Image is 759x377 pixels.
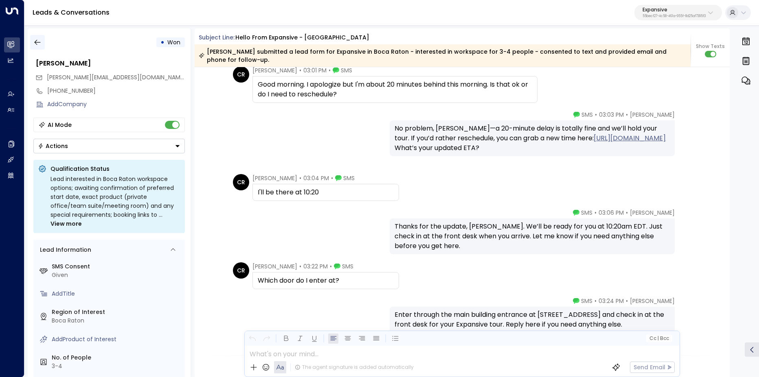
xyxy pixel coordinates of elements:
[594,297,597,305] span: •
[258,187,394,197] div: I'll be there at 10:20
[630,297,675,305] span: [PERSON_NAME]
[52,271,182,279] div: Given
[299,174,301,182] span: •
[329,66,331,74] span: •
[233,262,249,279] div: CR
[252,66,297,74] span: [PERSON_NAME]
[678,209,694,225] img: 11_headshot.jpg
[295,364,414,371] div: The agent signature is added automatically
[33,8,110,17] a: Leads & Conversations
[47,87,185,95] div: [PHONE_NUMBER]
[395,222,670,251] div: Thanks for the update, [PERSON_NAME]. We’ll be ready for you at 10:20am EDT. Just check in at the...
[581,297,592,305] span: SMS
[247,333,257,344] button: Undo
[341,66,352,74] span: SMS
[643,15,706,18] p: 55becf27-4c58-461a-955f-8d25af7395f3
[50,165,180,173] p: Qualification Status
[630,111,675,119] span: [PERSON_NAME]
[581,209,592,217] span: SMS
[37,246,91,254] div: Lead Information
[342,262,353,270] span: SMS
[167,38,180,46] span: Won
[252,174,297,182] span: [PERSON_NAME]
[343,174,355,182] span: SMS
[331,174,333,182] span: •
[299,262,301,270] span: •
[581,111,593,119] span: SMS
[643,7,706,12] p: Expansive
[36,59,185,68] div: [PERSON_NAME]
[678,297,694,313] img: 11_headshot.jpg
[233,66,249,83] div: CR
[599,297,624,305] span: 03:24 PM
[303,174,329,182] span: 03:04 PM
[52,316,182,325] div: Boca Raton
[52,308,182,316] label: Region of Interest
[199,48,686,64] div: [PERSON_NAME] submitted a lead form for Expansive in Boca Raton - interested in workspace for 3-4...
[33,139,185,153] button: Actions
[594,209,597,217] span: •
[626,209,628,217] span: •
[258,276,394,285] div: Which door do I enter at?
[634,5,722,20] button: Expansive55becf27-4c58-461a-955f-8d25af7395f3
[330,262,332,270] span: •
[599,209,624,217] span: 03:06 PM
[626,297,628,305] span: •
[303,66,327,74] span: 03:01 PM
[33,139,185,153] div: Button group with a nested menu
[696,43,725,50] span: Show Texts
[50,219,82,228] span: View more
[258,80,532,99] div: Good morning. I apologize but I'm about 20 minutes behind this morning. Is that ok or do I need t...
[47,73,185,82] span: cris@rep-fit.com
[599,111,624,119] span: 03:03 PM
[299,66,301,74] span: •
[160,35,165,50] div: •
[38,142,68,150] div: Actions
[252,262,297,270] span: [PERSON_NAME]
[47,73,186,81] span: [PERSON_NAME][EMAIL_ADDRESS][DOMAIN_NAME]
[52,353,182,362] label: No. of People
[48,121,72,129] div: AI Mode
[678,111,694,127] img: 11_headshot.jpg
[594,133,666,143] a: [URL][DOMAIN_NAME]
[199,33,235,41] span: Subject Line:
[52,262,182,271] label: SMS Consent
[595,111,597,119] span: •
[52,335,182,344] div: AddProduct of Interest
[395,124,670,153] div: No problem, [PERSON_NAME]—a 20-minute delay is totally fine and we’ll hold your tour. If you’d ra...
[626,111,628,119] span: •
[52,290,182,298] div: AddTitle
[261,333,272,344] button: Redo
[646,335,672,342] button: Cc|Bcc
[630,209,675,217] span: [PERSON_NAME]
[657,336,659,341] span: |
[649,336,669,341] span: Cc Bcc
[303,262,328,270] span: 03:22 PM
[235,33,369,42] div: Hello from Expansive - [GEOGRAPHIC_DATA]
[395,310,670,329] div: Enter through the main building entrance at [STREET_ADDRESS] and check in at the front desk for y...
[233,174,249,190] div: CR
[47,100,185,109] div: AddCompany
[50,174,180,228] div: Lead interested in Boca Raton workspace options; awaiting confirmation of preferred start date, e...
[52,362,182,370] div: 3-4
